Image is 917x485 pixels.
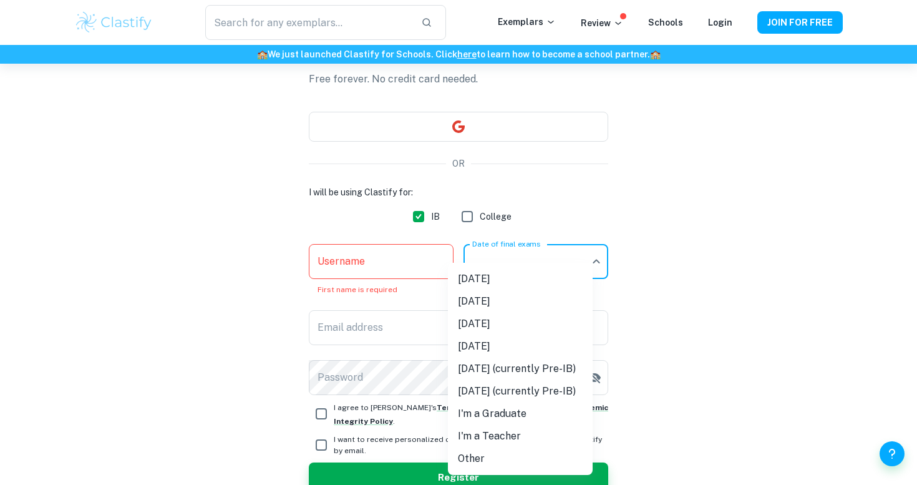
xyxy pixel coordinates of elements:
[448,290,593,313] li: [DATE]
[448,313,593,335] li: [DATE]
[448,380,593,403] li: [DATE] (currently Pre-IB)
[448,268,593,290] li: [DATE]
[448,425,593,448] li: I'm a Teacher
[448,403,593,425] li: I'm a Graduate
[448,358,593,380] li: [DATE] (currently Pre-IB)
[448,335,593,358] li: [DATE]
[448,448,593,470] li: Other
